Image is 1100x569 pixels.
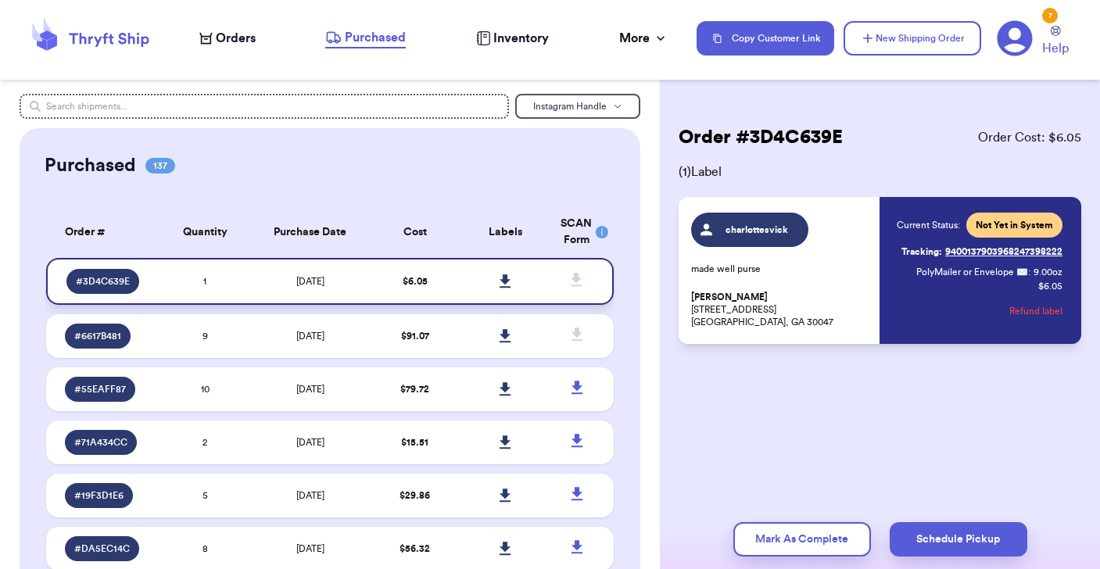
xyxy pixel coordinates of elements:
a: Orders [199,29,256,48]
span: $ 29.86 [400,491,430,500]
span: [DATE] [296,438,324,447]
th: Cost [370,206,460,258]
span: 10 [201,385,210,394]
span: # 55EAFF87 [74,383,126,395]
span: # 19F3D1E6 [74,489,124,502]
a: 7 [997,20,1033,56]
input: Search shipments... [20,94,509,119]
span: [DATE] [296,491,324,500]
span: : [1028,266,1030,278]
span: 8 [202,544,208,553]
button: Mark As Complete [733,522,871,556]
a: Help [1042,26,1069,58]
span: PolyMailer or Envelope ✉️ [916,267,1028,277]
span: Purchased [345,28,406,47]
span: Not Yet in System [976,219,1053,231]
th: Quantity [159,206,250,258]
button: Instagram Handle [515,94,640,119]
a: Tracking:9400137903968247398222 [901,239,1062,264]
span: ( 1 ) Label [679,163,1081,181]
span: Help [1042,39,1069,58]
p: [STREET_ADDRESS] [GEOGRAPHIC_DATA], GA 30047 [691,291,870,328]
div: 7 [1042,8,1058,23]
th: Purchase Date [251,206,370,258]
span: Inventory [493,29,549,48]
span: $ 15.51 [401,438,428,447]
span: # 3D4C639E [76,275,130,288]
span: [DATE] [296,331,324,341]
span: [PERSON_NAME] [691,292,768,303]
span: # 6617B481 [74,330,121,342]
h2: Order # 3D4C639E [679,125,843,150]
button: Schedule Pickup [890,522,1027,556]
span: $ 6.05 [403,277,428,286]
span: $ 56.32 [400,544,430,553]
span: [DATE] [296,277,324,286]
span: 9 [202,331,208,341]
span: # DA5EC14C [74,542,130,555]
span: Orders [216,29,256,48]
span: Instagram Handle [533,102,607,111]
th: Order # [46,206,159,258]
span: [DATE] [296,544,324,553]
p: made well purse [691,263,870,275]
div: More [619,29,668,48]
span: $ 91.07 [401,331,429,341]
span: Tracking: [901,245,942,258]
a: Purchased [325,28,406,48]
span: 1 [203,277,206,286]
div: SCAN Form [561,216,595,249]
button: New Shipping Order [844,21,981,55]
span: 2 [202,438,207,447]
p: $6.05 [1038,280,1062,292]
span: $ 79.72 [400,385,429,394]
button: Copy Customer Link [697,21,834,55]
button: Refund label [1009,294,1062,328]
span: Order Cost: $ 6.05 [978,128,1081,147]
a: Inventory [476,29,549,48]
th: Labels [460,206,551,258]
span: 9.00 oz [1034,266,1062,278]
h2: Purchased [45,153,136,178]
span: Current Status: [897,219,960,231]
span: charlottesvick [720,224,794,236]
span: # 71A434CC [74,436,127,449]
span: 5 [202,491,208,500]
span: [DATE] [296,385,324,394]
span: 137 [145,158,175,174]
